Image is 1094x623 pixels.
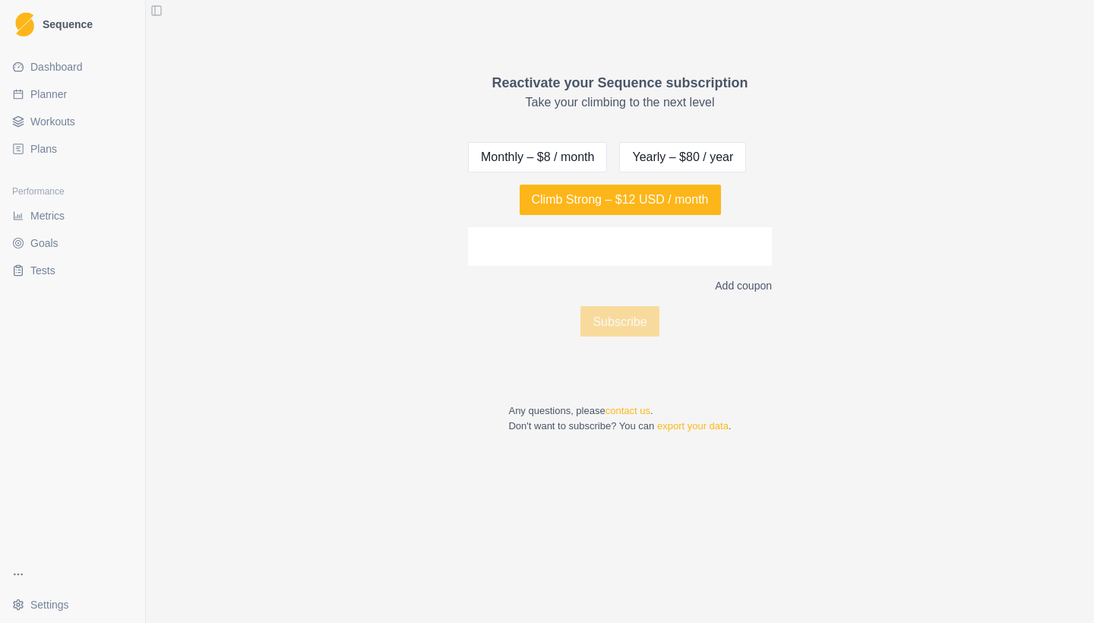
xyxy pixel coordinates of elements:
[43,19,93,30] span: Sequence
[619,142,746,172] button: Yearly – $80 / year
[6,204,139,228] a: Metrics
[6,55,139,79] a: Dashboard
[508,403,731,419] p: Any questions, please .
[492,73,748,93] p: Reactivate your Sequence subscription
[6,593,139,617] button: Settings
[30,208,65,223] span: Metrics
[520,185,721,215] button: Climb Strong – $12 USD / month
[6,6,139,43] a: LogoSequence
[30,141,57,157] span: Plans
[6,82,139,106] a: Planner
[508,419,731,434] p: Don't want to subscribe? You can .
[468,142,607,172] button: Monthly – $8 / month
[6,231,139,255] a: Goals
[30,236,58,251] span: Goals
[605,405,650,416] a: contact us
[580,306,659,337] button: Subscribe
[715,278,772,294] p: Add coupon
[15,12,34,37] img: Logo
[480,239,760,254] iframe: Güvenli kart ödeme giriş çerçevesi
[6,137,139,161] a: Plans
[30,114,75,129] span: Workouts
[657,420,729,432] a: export your data
[30,263,55,278] span: Tests
[6,109,139,134] a: Workouts
[6,179,139,204] div: Performance
[6,258,139,283] a: Tests
[30,59,83,74] span: Dashboard
[30,87,67,102] span: Planner
[492,93,748,112] p: Take your climbing to the next level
